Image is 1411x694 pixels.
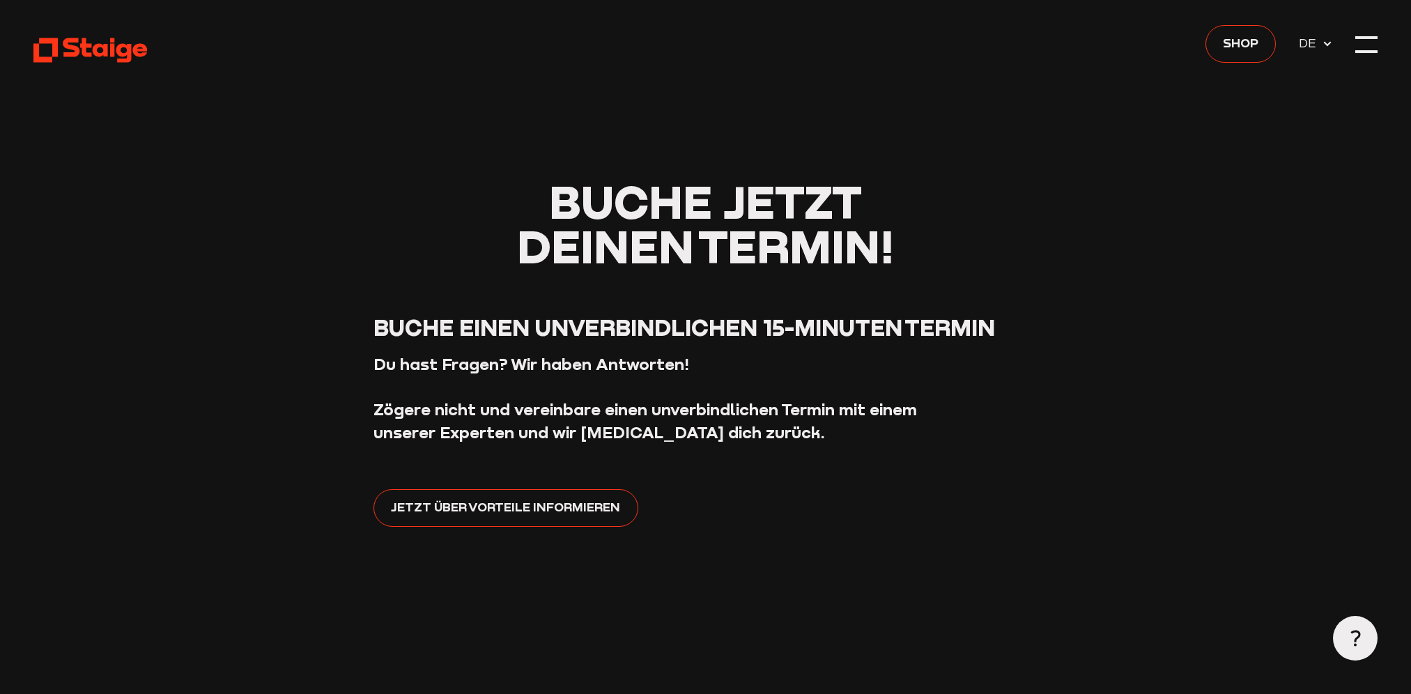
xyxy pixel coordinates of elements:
span: Jetzt über Vorteile informieren [391,497,620,516]
a: Shop [1205,25,1276,63]
strong: Du hast Fragen? Wir haben Antworten! [373,354,689,373]
span: Buche jetzt deinen Termin! [517,173,893,274]
a: Jetzt über Vorteile informieren [373,489,638,527]
span: Buche einen unverbindlichen 15-Minuten Termin [373,314,995,341]
span: Shop [1223,33,1258,52]
strong: Zögere nicht und vereinbare einen unverbindlichen Termin mit einem unserer Experten und wir [MEDI... [373,399,917,442]
span: DE [1299,33,1322,52]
